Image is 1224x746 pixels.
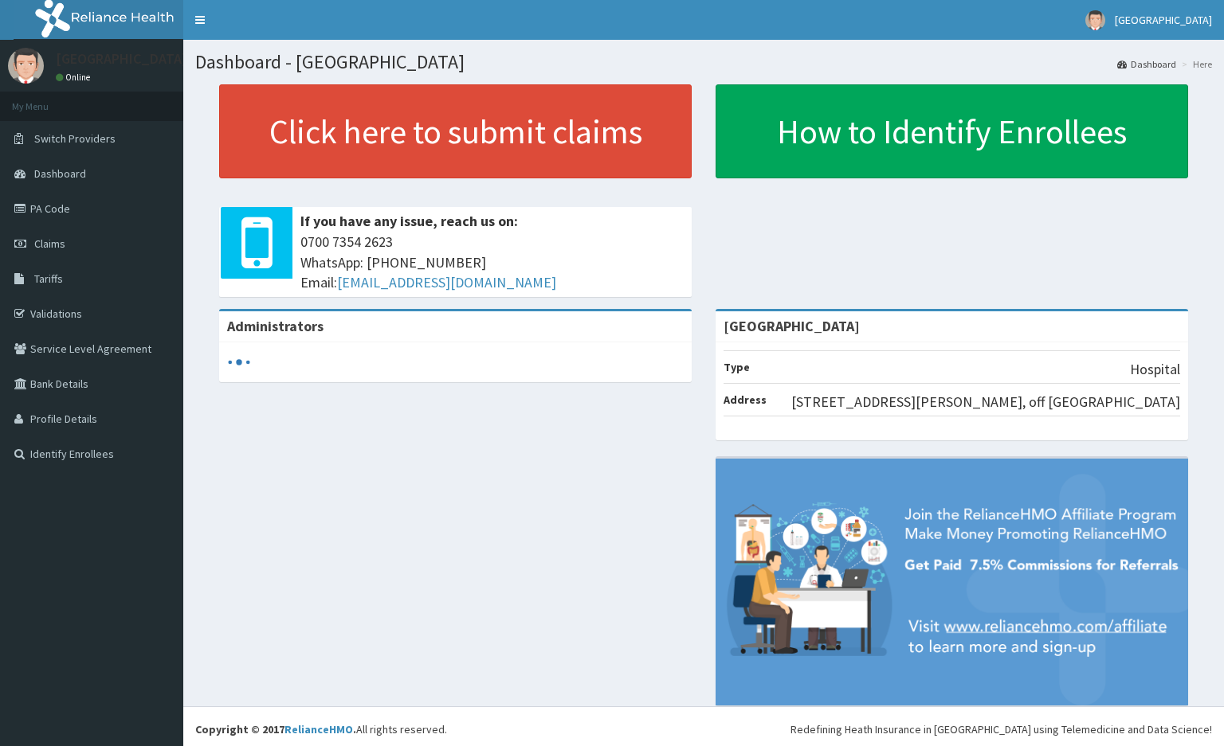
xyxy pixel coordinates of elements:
b: Administrators [227,317,324,335]
img: User Image [1085,10,1105,30]
p: [STREET_ADDRESS][PERSON_NAME], off [GEOGRAPHIC_DATA] [791,392,1180,412]
b: If you have any issue, reach us on: [300,212,518,230]
a: Click here to submit claims [219,84,692,178]
b: Type [724,360,750,374]
span: Dashboard [34,166,86,181]
a: [EMAIL_ADDRESS][DOMAIN_NAME] [337,273,556,291]
p: [GEOGRAPHIC_DATA] [56,52,187,66]
h1: Dashboard - [GEOGRAPHIC_DATA] [195,52,1212,72]
a: RelianceHMO [284,722,353,736]
span: Claims [34,236,65,251]
span: Tariffs [34,271,63,286]
li: Here [1178,57,1212,71]
strong: [GEOGRAPHIC_DATA] [724,317,860,335]
b: Address [724,393,767,407]
span: Switch Providers [34,131,116,146]
a: Dashboard [1117,57,1176,71]
img: User Image [8,48,44,84]
a: Online [56,72,94,83]
div: Redefining Heath Insurance in [GEOGRAPHIC_DATA] using Telemedicine and Data Science! [790,721,1212,737]
span: 0700 7354 2623 WhatsApp: [PHONE_NUMBER] Email: [300,232,684,293]
strong: Copyright © 2017 . [195,722,356,736]
a: How to Identify Enrollees [716,84,1188,178]
img: provider-team-banner.png [716,459,1188,705]
span: [GEOGRAPHIC_DATA] [1115,13,1212,27]
p: Hospital [1130,359,1180,380]
svg: audio-loading [227,350,251,374]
